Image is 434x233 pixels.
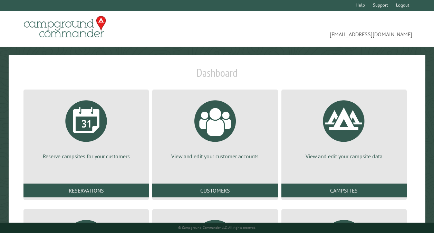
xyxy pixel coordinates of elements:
[152,184,278,197] a: Customers
[22,66,412,85] h1: Dashboard
[290,152,398,160] p: View and edit your campsite data
[22,13,108,40] img: Campground Commander
[217,19,413,38] span: [EMAIL_ADDRESS][DOMAIN_NAME]
[178,225,256,230] small: © Campground Commander LLC. All rights reserved.
[281,184,407,197] a: Campsites
[32,95,141,160] a: Reserve campsites for your customers
[290,95,398,160] a: View and edit your campsite data
[161,95,269,160] a: View and edit your customer accounts
[32,152,141,160] p: Reserve campsites for your customers
[23,184,149,197] a: Reservations
[161,152,269,160] p: View and edit your customer accounts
